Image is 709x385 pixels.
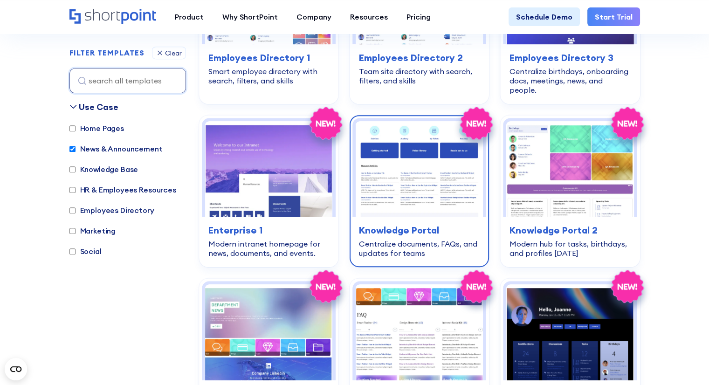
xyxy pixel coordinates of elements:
[359,223,480,237] h3: Knowledge Portal
[69,9,156,25] a: Home
[406,11,431,22] div: Pricing
[69,248,76,254] input: Social
[359,67,480,85] div: Team site directory with search, filters, and skills
[69,228,76,234] input: Marketing
[287,7,341,26] a: Company
[165,7,213,26] a: Product
[205,121,332,217] img: SharePoint homepage template: Modern intranet homepage for news, documents, and events.
[175,11,204,22] div: Product
[69,125,76,131] input: Home Pages
[69,225,116,236] label: Marketing
[506,121,633,217] img: SharePoint IT knowledge base template: Modern hub for tasks, birthdays, and profiles today
[69,49,145,57] h2: FILTER TEMPLATES
[509,7,580,26] a: Schedule Demo
[69,68,186,93] input: search all templates
[69,184,176,195] label: HR & Employees Resources
[359,239,480,258] div: Centralize documents, FAQs, and updates for teams
[208,51,329,65] h3: Employees Directory 1
[208,223,329,237] h3: Enterprise 1
[213,7,287,26] a: Why ShortPoint
[509,239,630,258] div: Modern hub for tasks, birthdays, and profiles [DATE]
[205,284,332,380] img: best SharePoint template for knowledge base: Centralize documents, FAQs, guides, and updates for ...
[69,164,138,175] label: Knowledge Base
[79,101,118,113] div: Use Case
[69,166,76,172] input: Knowledge Base
[506,284,633,380] img: SharePoint profile page: Personalized hub for people, milestones, meetings, and FAQs.
[69,246,102,257] label: Social
[69,207,76,213] input: Employees Directory
[296,11,331,22] div: Company
[69,146,76,152] input: News & Announcement
[356,284,483,380] img: sharepoint wiki template: Modern knowledge hub with search, videos, and FAQs
[199,115,338,267] a: SharePoint homepage template: Modern intranet homepage for news, documents, and events.Enterprise...
[509,223,630,237] h3: Knowledge Portal 2
[5,358,27,380] button: Open CMP widget
[509,51,630,65] h3: Employees Directory 3
[69,123,124,134] label: Home Pages
[69,143,163,154] label: News & Announcement
[587,7,640,26] a: Start Trial
[69,205,154,216] label: Employees Directory
[500,115,640,267] a: SharePoint IT knowledge base template: Modern hub for tasks, birthdays, and profiles todayKnowled...
[222,11,278,22] div: Why ShortPoint
[341,7,397,26] a: Resources
[356,121,483,217] img: SharePoint knowledge base template: Centralize documents, FAQs, and updates for teams
[208,67,329,85] div: Smart employee directory with search, filters, and skills
[542,277,709,385] iframe: Chat Widget
[509,67,630,95] div: Centralize birthdays, onboarding docs, meetings, news, and people.
[359,51,480,65] h3: Employees Directory 2
[165,50,182,56] div: Clear
[350,115,489,267] a: SharePoint knowledge base template: Centralize documents, FAQs, and updates for teamsKnowledge Po...
[69,187,76,193] input: HR & Employees Resources
[397,7,440,26] a: Pricing
[208,239,329,258] div: Modern intranet homepage for news, documents, and events.
[350,11,388,22] div: Resources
